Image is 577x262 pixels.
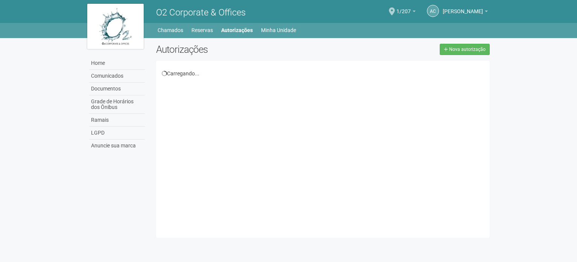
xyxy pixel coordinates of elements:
[87,4,144,49] img: logo.jpg
[89,83,145,95] a: Documentos
[89,127,145,139] a: LGPD
[443,1,483,14] span: Andréa Cunha
[440,44,490,55] a: Nova autorização
[89,95,145,114] a: Grade de Horários dos Ônibus
[89,114,145,127] a: Ramais
[443,9,488,15] a: [PERSON_NAME]
[396,1,411,14] span: 1/207
[89,139,145,152] a: Anuncie sua marca
[191,25,213,35] a: Reservas
[449,47,486,52] span: Nova autorização
[156,44,317,55] h2: Autorizações
[89,70,145,83] a: Comunicados
[396,9,416,15] a: 1/207
[221,25,253,35] a: Autorizações
[427,5,439,17] a: AC
[261,25,296,35] a: Minha Unidade
[162,70,484,77] div: Carregando...
[156,7,246,18] span: O2 Corporate & Offices
[158,25,183,35] a: Chamados
[89,57,145,70] a: Home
